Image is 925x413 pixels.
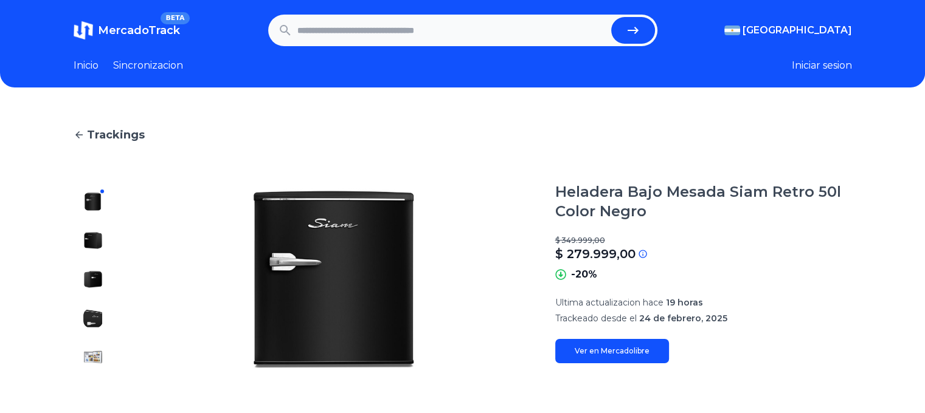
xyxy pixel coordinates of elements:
a: MercadoTrackBETA [74,21,180,40]
img: Heladera Bajo Mesada Siam Retro 50l Color Negro [137,182,531,377]
span: 19 horas [666,297,703,308]
a: Inicio [74,58,99,73]
button: Iniciar sesion [792,58,852,73]
img: Heladera Bajo Mesada Siam Retro 50l Color Negro [83,347,103,367]
h1: Heladera Bajo Mesada Siam Retro 50l Color Negro [555,182,852,221]
img: Argentina [724,26,740,35]
p: $ 279.999,00 [555,245,636,262]
span: [GEOGRAPHIC_DATA] [743,23,852,38]
a: Sincronizacion [113,58,183,73]
a: Trackings [74,126,852,143]
p: -20% [571,267,597,282]
span: BETA [161,12,189,24]
span: Trackeado desde el [555,313,637,324]
img: Heladera Bajo Mesada Siam Retro 50l Color Negro [83,192,103,211]
button: [GEOGRAPHIC_DATA] [724,23,852,38]
span: Ultima actualizacion hace [555,297,663,308]
span: MercadoTrack [98,24,180,37]
img: Heladera Bajo Mesada Siam Retro 50l Color Negro [83,231,103,250]
img: Heladera Bajo Mesada Siam Retro 50l Color Negro [83,309,103,328]
span: 24 de febrero, 2025 [639,313,727,324]
img: MercadoTrack [74,21,93,40]
img: Heladera Bajo Mesada Siam Retro 50l Color Negro [83,270,103,289]
a: Ver en Mercadolibre [555,339,669,363]
span: Trackings [87,126,145,143]
p: $ 349.999,00 [555,236,852,245]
